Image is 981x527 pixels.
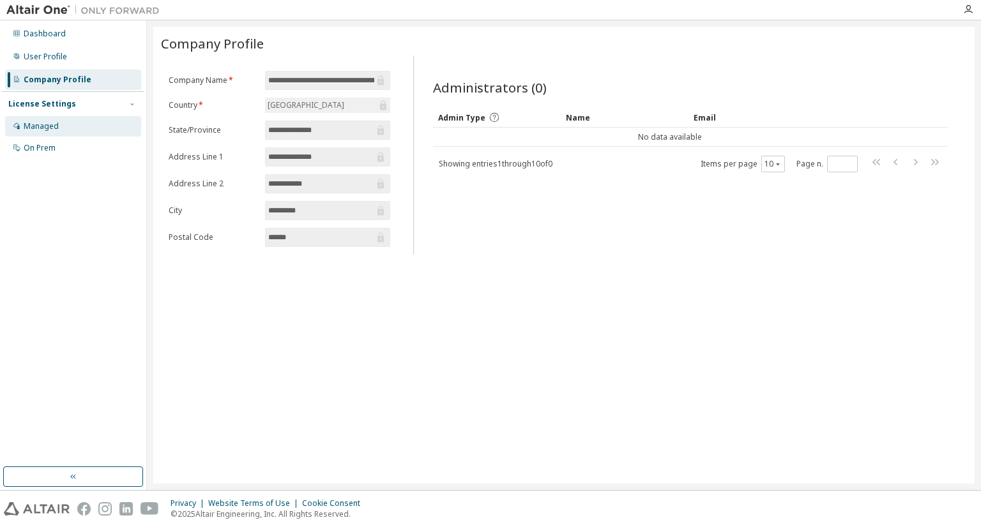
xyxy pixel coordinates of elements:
[566,107,683,128] div: Name
[171,508,368,519] p: © 2025 Altair Engineering, Inc. All Rights Reserved.
[796,156,858,172] span: Page n.
[119,502,133,516] img: linkedin.svg
[98,502,112,516] img: instagram.svg
[169,232,257,242] label: Postal Code
[24,143,56,153] div: On Prem
[77,502,91,516] img: facebook.svg
[24,52,67,62] div: User Profile
[171,498,208,508] div: Privacy
[169,152,257,162] label: Address Line 1
[438,112,485,123] span: Admin Type
[141,502,159,516] img: youtube.svg
[169,125,257,135] label: State/Province
[764,159,782,169] button: 10
[4,502,70,516] img: altair_logo.svg
[694,107,811,128] div: Email
[701,156,785,172] span: Items per page
[161,34,264,52] span: Company Profile
[6,4,166,17] img: Altair One
[169,100,257,110] label: Country
[169,179,257,189] label: Address Line 2
[302,498,368,508] div: Cookie Consent
[169,75,257,85] label: Company Name
[266,98,346,112] div: [GEOGRAPHIC_DATA]
[439,158,552,169] span: Showing entries 1 through 10 of 0
[24,121,59,131] div: Managed
[8,99,76,109] div: License Settings
[208,498,302,508] div: Website Terms of Use
[24,29,66,39] div: Dashboard
[433,128,907,147] td: No data available
[265,98,390,113] div: [GEOGRAPHIC_DATA]
[169,205,257,216] label: City
[433,78,547,96] span: Administrators (0)
[24,75,91,85] div: Company Profile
